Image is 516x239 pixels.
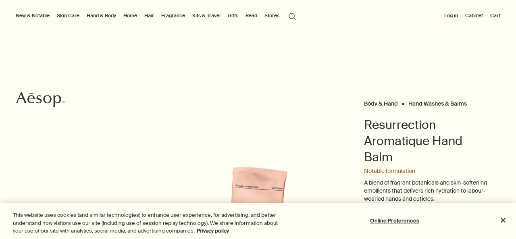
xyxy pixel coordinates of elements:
[226,11,240,21] a: Gifts
[408,100,467,104] a: Hand Washes & Balms
[191,11,222,21] a: Kits & Travel
[244,11,259,21] a: Read
[197,227,229,234] a: More information about your privacy, opens in a new tab
[16,91,64,108] svg: Aesop
[122,11,139,21] a: Home
[494,211,512,229] button: Close
[160,11,187,21] a: Fragrance
[364,179,493,203] p: A blend of fragrant botanicals and skin-softening emollients that delivers rich hydration to labo...
[14,11,51,21] button: New & Notable
[364,100,398,104] a: Body & Hand
[364,117,493,165] h1: Resurrection Aromatique Hand Balm
[285,8,300,23] button: Open search
[14,89,67,112] a: Aesop
[143,11,156,21] a: Hair
[13,211,284,235] div: This website uses cookies (and similar technologies) to enhance user experience, for advertising,...
[443,11,460,21] button: Log in
[55,11,81,21] a: Skin Care
[464,11,485,21] a: Cabinet
[263,11,281,21] button: Stores
[489,11,502,21] button: Cart
[85,11,118,21] a: Hand & Body
[370,212,420,229] button: Online Preferences, Opens the preference center dialog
